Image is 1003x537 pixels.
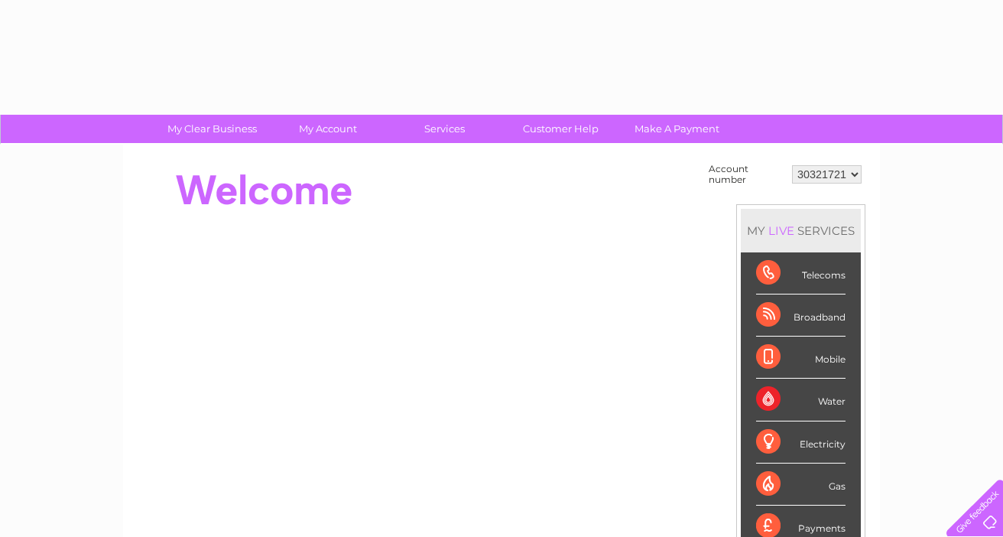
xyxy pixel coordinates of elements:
td: Account number [705,160,788,189]
a: Services [381,115,508,143]
div: Gas [756,464,846,506]
div: Mobile [756,337,846,379]
a: Make A Payment [614,115,740,143]
div: Electricity [756,421,846,464]
div: Telecoms [756,252,846,295]
a: My Clear Business [149,115,275,143]
div: MY SERVICES [741,209,861,252]
a: Customer Help [498,115,624,143]
div: LIVE [765,223,797,238]
a: My Account [265,115,391,143]
div: Water [756,379,846,421]
div: Broadband [756,295,846,337]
